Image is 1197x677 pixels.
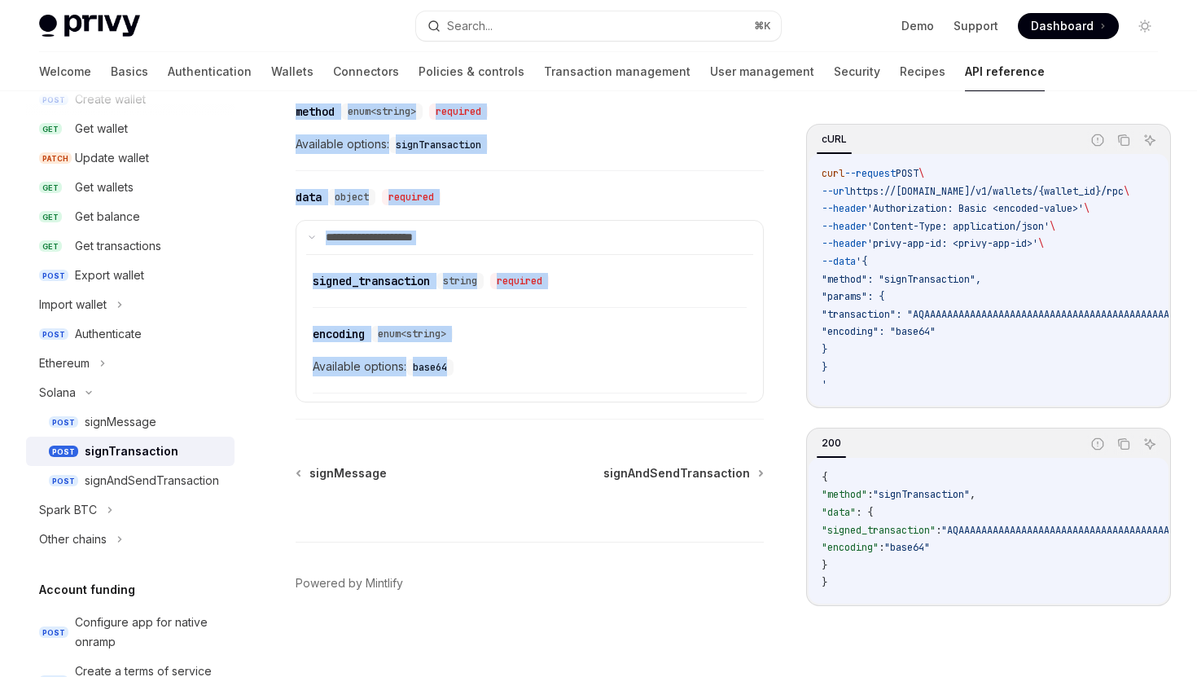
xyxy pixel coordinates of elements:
span: \ [1124,185,1129,198]
a: POSTsignMessage [26,407,235,437]
button: Copy the contents from the code block [1113,433,1134,455]
span: --data [822,255,856,268]
span: \ [919,167,924,180]
button: Ask AI [1139,130,1160,151]
a: Demo [901,18,934,34]
span: "base64" [884,541,930,554]
span: ⌘ K [754,20,771,33]
button: Report incorrect code [1087,433,1108,455]
a: Welcome [39,52,91,91]
div: data [296,189,322,205]
div: Search... [447,16,493,36]
span: \ [1050,220,1055,233]
div: Spark BTC [39,500,97,520]
span: '{ [856,255,867,268]
div: method [296,103,335,120]
div: Get balance [75,207,140,226]
button: Ethereum [26,349,235,378]
div: Export wallet [75,266,144,285]
button: Report incorrect code [1087,130,1108,151]
span: Available options: [313,357,747,376]
a: Authentication [168,52,252,91]
img: light logo [39,15,140,37]
a: POSTsignTransaction [26,437,235,466]
a: GETGet wallet [26,114,235,143]
span: "data" [822,506,856,519]
div: encoding [313,326,365,342]
span: } [822,559,827,572]
span: object [335,191,369,204]
button: Copy the contents from the code block [1113,130,1134,151]
div: Get transactions [75,236,161,256]
span: --header [822,237,867,250]
div: cURL [817,130,852,149]
a: Policies & controls [419,52,524,91]
span: : { [856,506,873,519]
a: GETGet transactions [26,231,235,261]
span: } [822,343,827,356]
span: curl [822,167,844,180]
span: } [822,361,827,374]
span: \ [1038,237,1044,250]
div: Get wallets [75,178,134,197]
div: signMessage [85,412,156,432]
span: POST [49,446,78,458]
span: POST [39,328,68,341]
a: API reference [965,52,1045,91]
span: https://[DOMAIN_NAME]/v1/wallets/{wallet_id}/rpc [850,185,1124,198]
button: Toggle dark mode [1132,13,1158,39]
span: signMessage [309,465,387,481]
a: GETGet wallets [26,173,235,202]
span: GET [39,123,62,135]
div: Update wallet [75,148,149,168]
span: GET [39,182,62,194]
span: enum<string> [348,105,416,118]
h5: Account funding [39,580,135,600]
span: GET [39,240,62,253]
button: Search...⌘K [416,11,780,41]
span: ' [822,378,827,391]
div: signTransaction [85,442,178,461]
span: "params": { [822,290,884,303]
a: Basics [111,52,148,91]
div: required [382,189,441,205]
div: Other chains [39,530,107,549]
span: POST [49,475,78,487]
div: signAndSendTransaction [85,471,219,490]
span: "encoding" [822,541,879,554]
span: --header [822,220,867,233]
button: Import wallet [26,290,235,319]
span: enum<string> [378,328,446,341]
span: --header [822,202,867,215]
div: Ethereum [39,354,90,373]
span: \ [1084,202,1090,215]
a: Dashboard [1018,13,1119,39]
div: signed_transaction [313,273,430,289]
span: PATCH [39,152,72,165]
span: 'Content-Type: application/json' [867,220,1050,233]
span: "encoding": "base64" [822,325,936,338]
div: Import wallet [39,295,107,314]
span: "signed_transaction" [822,524,936,537]
button: Ask AI [1139,433,1160,455]
span: "method" [822,488,867,501]
span: { [822,471,827,484]
a: User management [710,52,814,91]
span: 'Authorization: Basic <encoded-value>' [867,202,1084,215]
a: signMessage [297,465,387,481]
span: GET [39,211,62,223]
span: Available options: [296,134,764,154]
span: POST [39,270,68,282]
button: Spark BTC [26,495,235,525]
button: Solana [26,378,235,407]
span: --request [844,167,896,180]
span: --url [822,185,850,198]
a: Transaction management [544,52,691,91]
span: string [443,275,477,288]
a: Security [834,52,880,91]
span: "method": "signTransaction", [822,273,981,286]
a: POSTsignAndSendTransaction [26,466,235,495]
code: signTransaction [389,137,488,153]
a: POSTExport wallet [26,261,235,290]
a: Wallets [271,52,313,91]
